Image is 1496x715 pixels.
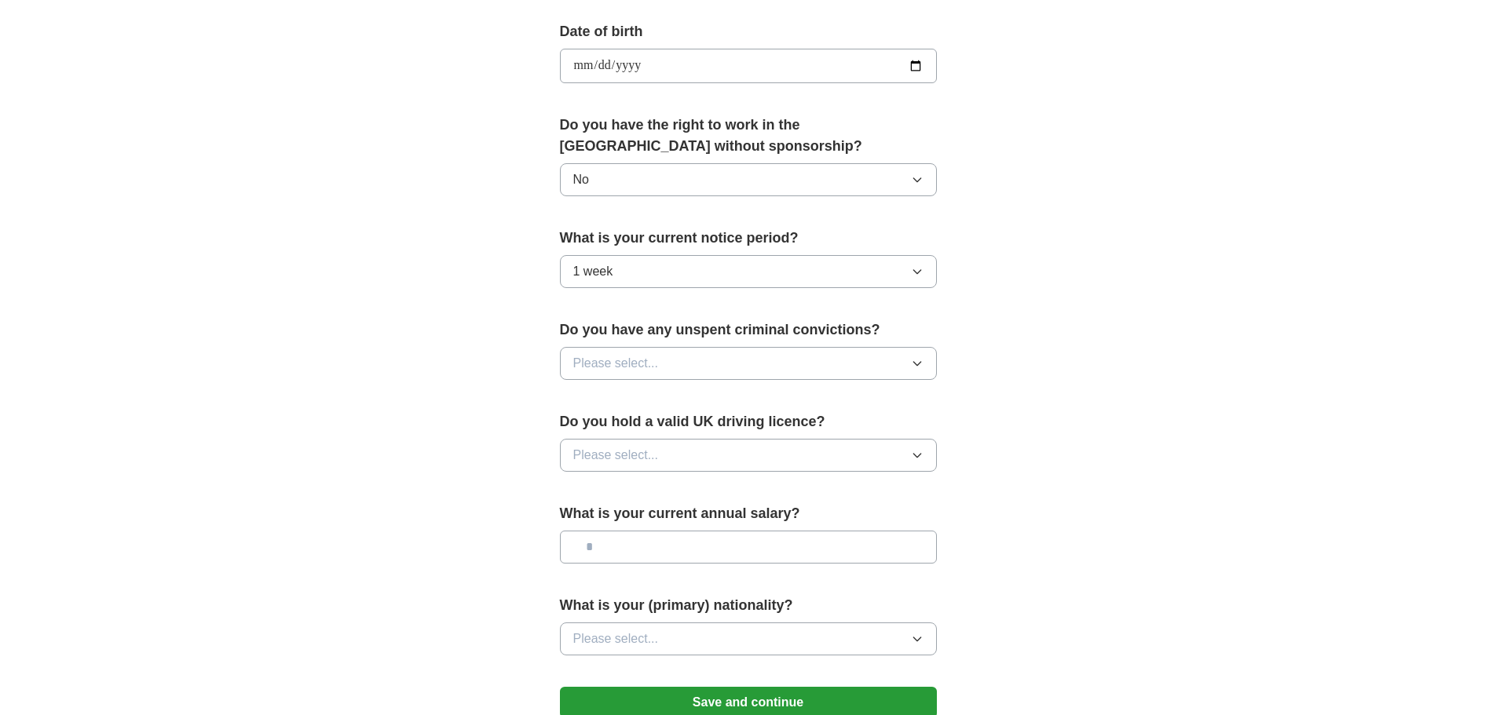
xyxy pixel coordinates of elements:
[560,255,937,288] button: 1 week
[560,319,937,341] label: Do you have any unspent criminal convictions?
[560,622,937,655] button: Please select...
[560,595,937,616] label: What is your (primary) nationality?
[573,170,589,189] span: No
[560,115,937,157] label: Do you have the right to work in the [GEOGRAPHIC_DATA] without sponsorship?
[560,228,937,249] label: What is your current notice period?
[560,21,937,42] label: Date of birth
[573,629,659,648] span: Please select...
[560,347,937,380] button: Please select...
[573,446,659,465] span: Please select...
[573,262,613,281] span: 1 week
[560,411,937,432] label: Do you hold a valid UK driving licence?
[573,354,659,373] span: Please select...
[560,503,937,524] label: What is your current annual salary?
[560,163,937,196] button: No
[560,439,937,472] button: Please select...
